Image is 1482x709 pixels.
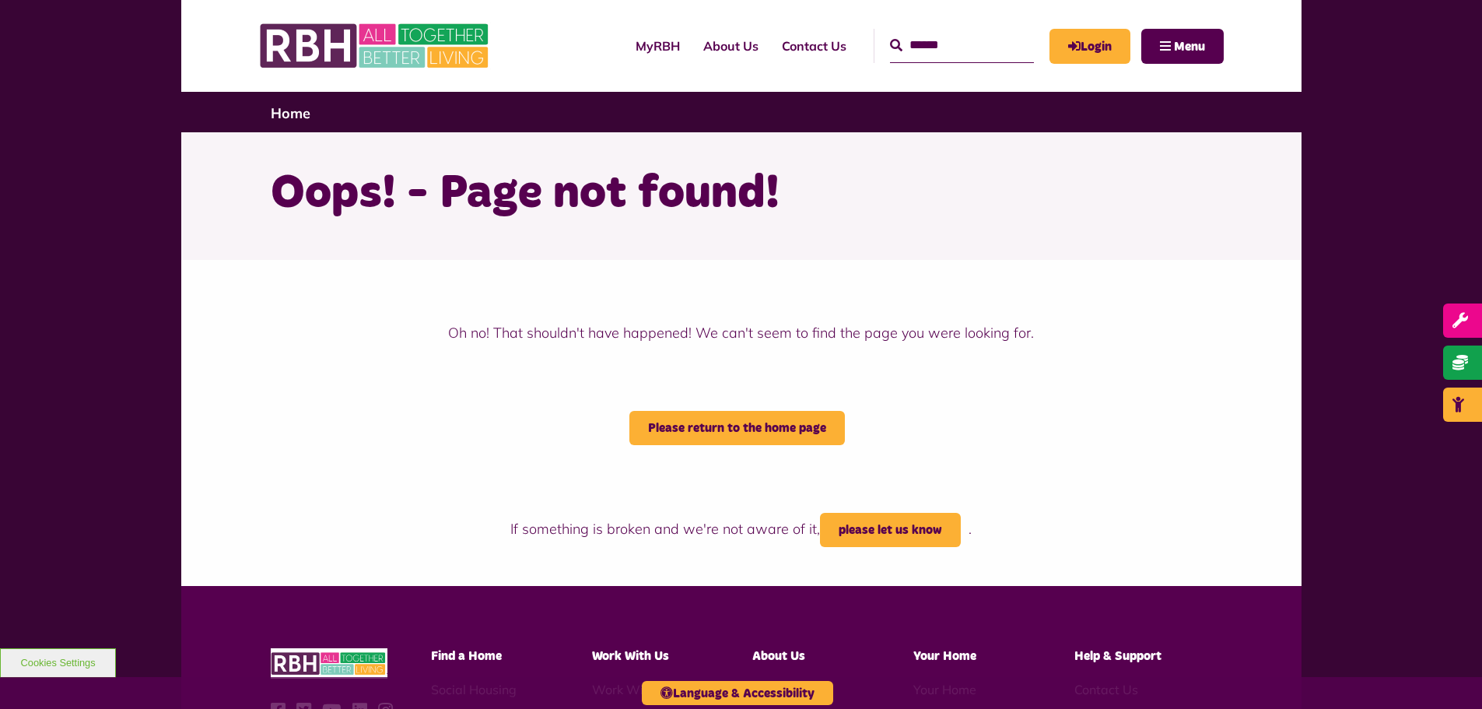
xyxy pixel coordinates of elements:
[431,650,502,662] span: Find a Home
[259,16,492,76] img: RBH
[624,25,692,67] a: MyRBH
[271,648,387,679] img: RBH
[1074,650,1161,662] span: Help & Support
[1141,29,1224,64] button: Navigation
[1174,40,1205,53] span: Menu
[890,29,1034,62] input: Search
[271,163,1212,224] h1: Oops! - Page not found!
[1412,639,1482,709] iframe: Netcall Web Assistant for live chat
[629,411,845,445] a: Please return to the home page
[820,513,961,547] a: please let us know
[592,650,669,662] span: Work With Us
[510,520,972,538] span: If something is broken and we're not aware of it, .
[692,25,770,67] a: About Us
[1049,29,1130,64] a: MyRBH
[642,681,833,705] button: Language & Accessibility
[752,650,805,662] span: About Us
[770,25,858,67] a: Contact Us
[913,650,976,662] span: Your Home
[259,322,1224,343] p: Oh no! That shouldn't have happened! We can't seem to find the page you were looking for.
[271,104,310,122] a: Home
